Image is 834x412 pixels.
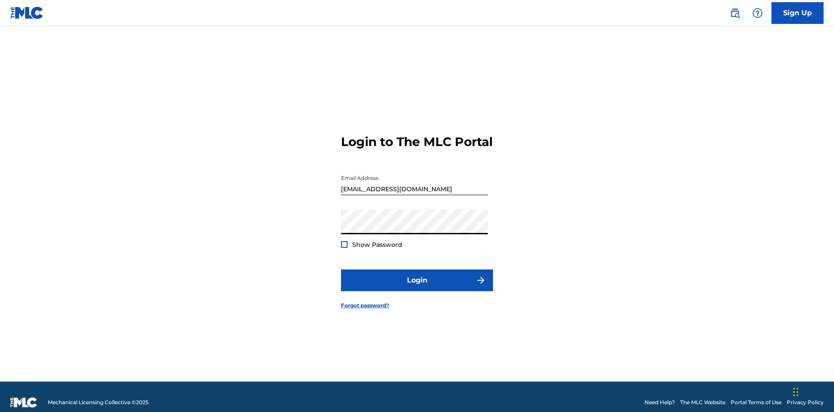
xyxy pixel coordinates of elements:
[48,399,149,406] span: Mechanical Licensing Collective © 2025
[726,4,744,22] a: Public Search
[645,399,675,406] a: Need Help?
[791,370,834,412] iframe: Chat Widget
[10,397,37,408] img: logo
[731,399,781,406] a: Portal Terms of Use
[341,134,493,150] h3: Login to The MLC Portal
[10,7,44,19] img: MLC Logo
[793,379,798,405] div: Drag
[752,8,763,18] img: help
[476,275,486,286] img: f7272a7cc735f4ea7f67.svg
[787,399,824,406] a: Privacy Policy
[341,269,493,291] button: Login
[352,241,402,249] span: Show Password
[730,8,740,18] img: search
[771,2,824,24] a: Sign Up
[749,4,766,22] div: Help
[341,302,389,309] a: Forgot password?
[680,399,725,406] a: The MLC Website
